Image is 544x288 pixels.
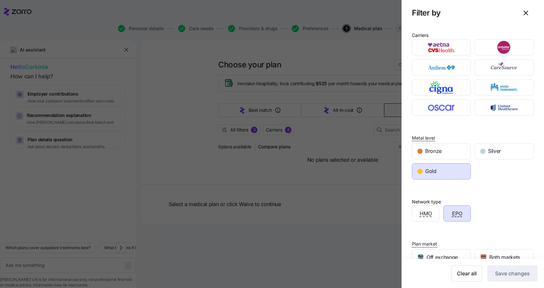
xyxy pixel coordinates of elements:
img: Aetna CVS Health [418,41,465,54]
div: Carriers [412,32,428,39]
img: Ambetter [481,41,528,54]
img: UnitedHealthcare [481,101,528,114]
button: Clear all [451,265,482,282]
button: Save changes [487,265,538,282]
img: Cigna Healthcare [418,81,465,94]
span: Metal level [412,135,435,141]
div: Network type [412,198,441,205]
span: Both markets [489,253,520,261]
span: EPO [452,210,462,218]
img: Oscar [418,101,465,114]
span: Plan market [412,241,437,247]
span: Gold [425,167,436,175]
img: Anthem [418,61,465,74]
span: Silver [488,147,501,155]
span: Off exchange [426,253,458,261]
h1: Filter by [412,8,513,18]
img: Kaiser Permanente [481,81,528,94]
span: HMO [420,210,432,218]
img: CareSource [481,61,528,74]
span: Save changes [495,270,530,277]
span: Bronze [425,147,442,155]
span: Clear all [457,270,477,277]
